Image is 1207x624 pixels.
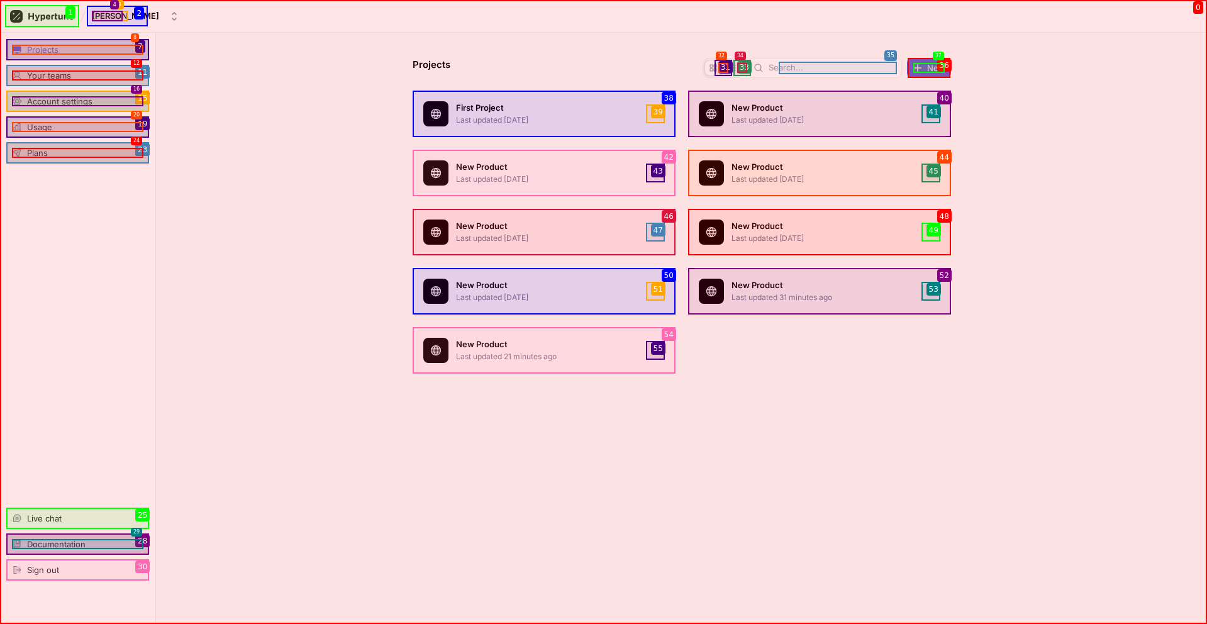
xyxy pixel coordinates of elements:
div: Documentation [27,539,86,549]
span: New [927,64,945,72]
button: [PERSON_NAME] [87,6,184,26]
p: New Product [456,338,638,351]
p: New Product [731,279,914,292]
p: Last updated [DATE] [456,114,638,126]
p: New Product [456,161,638,174]
div: Live chat [27,513,62,523]
p: New Product [731,102,914,114]
div: Plans [27,148,48,158]
a: Your teams [6,65,149,86]
button: New [907,58,951,78]
p: New Product [456,279,638,292]
div: [PERSON_NAME] [92,11,159,21]
p: New Product [731,161,914,174]
p: New Product [456,220,638,233]
p: Last updated 31 minutes ago [731,292,914,303]
a: Usage [6,116,149,138]
a: Projects [6,39,149,60]
p: Last updated 21 minutes ago [456,351,638,362]
div: Your teams [27,70,71,81]
p: First Project [456,102,638,114]
p: Projects [413,58,450,78]
input: Search... [769,62,896,74]
a: Documentation [6,533,149,555]
div: Usage [27,122,52,132]
p: Last updated [DATE] [456,292,638,303]
div: Sign out [27,565,59,575]
p: Last updated [DATE] [456,233,638,244]
p: New Product [731,220,914,233]
p: Last updated [DATE] [731,114,914,126]
a: Account settings [6,91,149,112]
p: Last updated [DATE] [456,174,638,185]
p: Last updated [DATE] [731,174,914,185]
div: Account settings [27,96,92,106]
div: Projects [27,45,58,55]
a: Plans [6,142,149,164]
p: Last updated [DATE] [731,233,914,244]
